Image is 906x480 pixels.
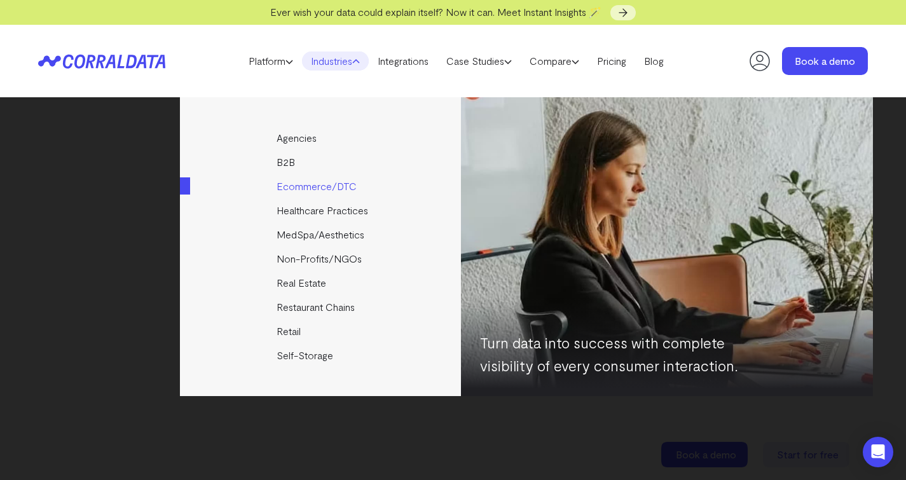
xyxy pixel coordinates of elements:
a: Healthcare Practices [180,198,463,223]
a: Real Estate [180,271,463,295]
a: Non-Profits/NGOs [180,247,463,271]
a: Case Studies [437,51,521,71]
a: Self-Storage [180,343,463,367]
a: Restaurant Chains [180,295,463,319]
span: Ever wish your data could explain itself? Now it can. Meet Instant Insights 🪄 [270,6,601,18]
a: Compare [521,51,588,71]
a: Book a demo [782,47,868,75]
a: Integrations [369,51,437,71]
a: Retail [180,319,463,343]
a: Blog [635,51,673,71]
a: Agencies [180,126,463,150]
p: Turn data into success with complete visibility of every consumer interaction. [480,331,766,377]
a: Industries [302,51,369,71]
a: Pricing [588,51,635,71]
a: B2B [180,150,463,174]
a: MedSpa/Aesthetics [180,223,463,247]
div: Open Intercom Messenger [863,437,893,467]
a: Ecommerce/DTC [180,174,463,198]
a: Platform [240,51,302,71]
